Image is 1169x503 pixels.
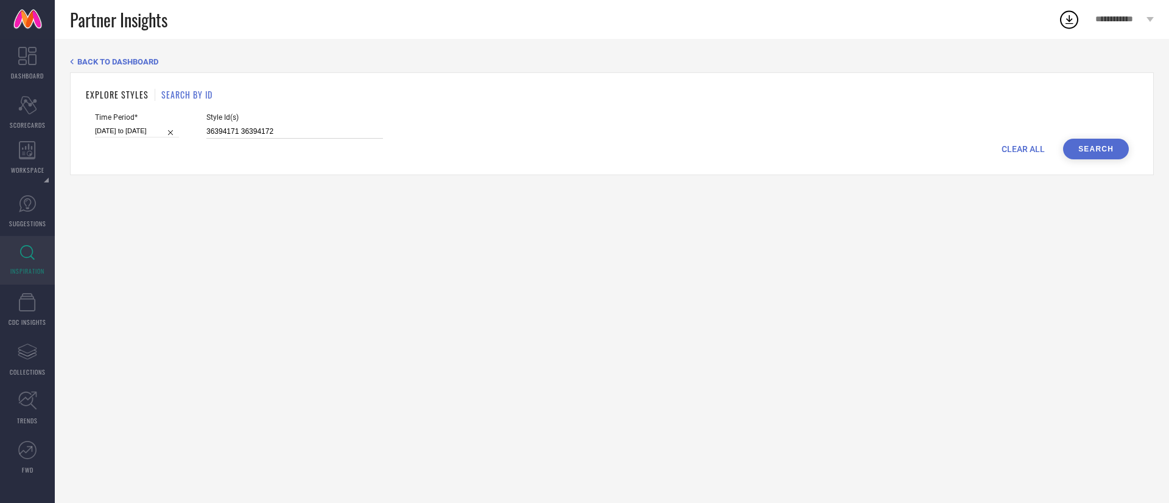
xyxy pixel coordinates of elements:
div: Open download list [1058,9,1080,30]
span: SCORECARDS [10,120,46,130]
span: CDC INSIGHTS [9,317,46,327]
span: SUGGESTIONS [9,219,46,228]
span: INSPIRATION [10,266,44,276]
span: Partner Insights [70,7,167,32]
input: Enter comma separated style ids e.g. 12345, 67890 [206,125,383,139]
span: BACK TO DASHBOARD [77,57,158,66]
span: CLEAR ALL [1002,144,1045,154]
input: Select time period [95,125,179,137]
span: FWD [22,465,33,474]
span: TRENDS [17,416,38,425]
div: Back TO Dashboard [70,57,1154,66]
span: Style Id(s) [206,113,383,122]
h1: EXPLORE STYLES [86,88,149,101]
h1: SEARCH BY ID [161,88,212,101]
span: Time Period* [95,113,179,122]
span: DASHBOARD [11,71,44,80]
span: COLLECTIONS [10,367,46,376]
button: Search [1063,139,1129,159]
span: WORKSPACE [11,165,44,175]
